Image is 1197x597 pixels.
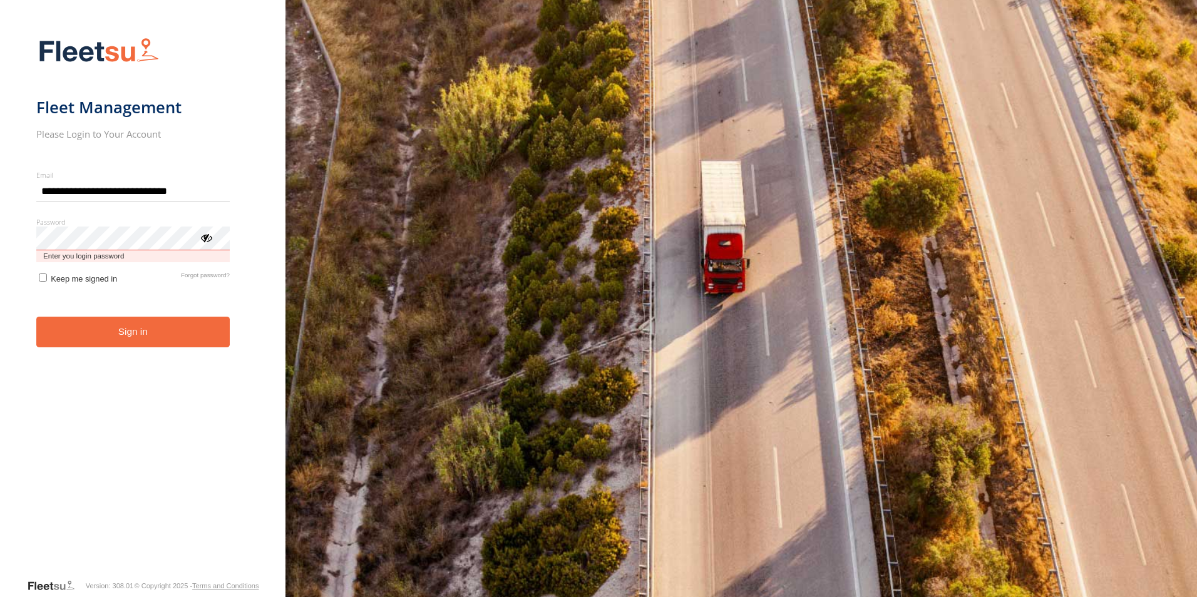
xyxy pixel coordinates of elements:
a: Forgot password? [181,272,230,283]
button: Sign in [36,317,230,347]
span: Enter you login password [36,250,230,262]
form: main [36,30,250,578]
a: Terms and Conditions [192,582,259,589]
div: ViewPassword [200,231,212,243]
h2: Please Login to Your Account [36,128,230,140]
h1: Fleet Management [36,97,230,118]
label: Email [36,170,230,180]
input: Keep me signed in [39,273,47,282]
a: Visit our Website [27,579,85,592]
div: © Copyright 2025 - [135,582,259,589]
img: Fleetsu [36,35,162,67]
span: Keep me signed in [51,274,117,283]
label: Password [36,217,230,227]
div: Version: 308.01 [86,582,133,589]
